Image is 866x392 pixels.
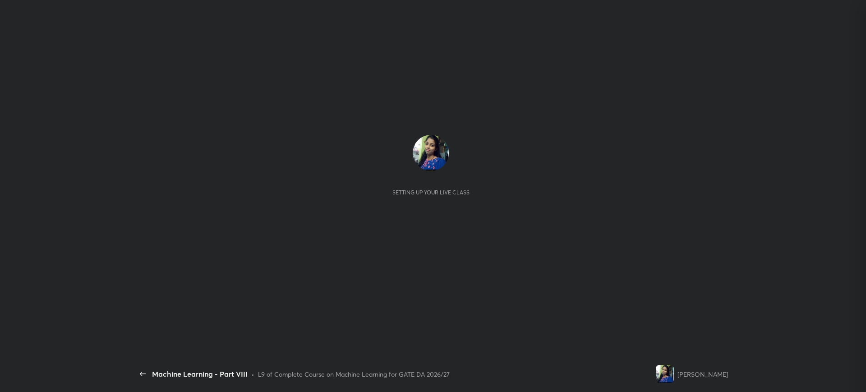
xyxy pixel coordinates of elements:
[152,369,248,379] div: Machine Learning - Part VIII
[251,369,254,379] div: •
[258,369,450,379] div: L9 of Complete Course on Machine Learning for GATE DA 2026/27
[392,189,470,196] div: Setting up your live class
[656,365,674,383] img: 687005c0829143fea9909265324df1f4.png
[677,369,728,379] div: [PERSON_NAME]
[413,135,449,171] img: 687005c0829143fea9909265324df1f4.png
